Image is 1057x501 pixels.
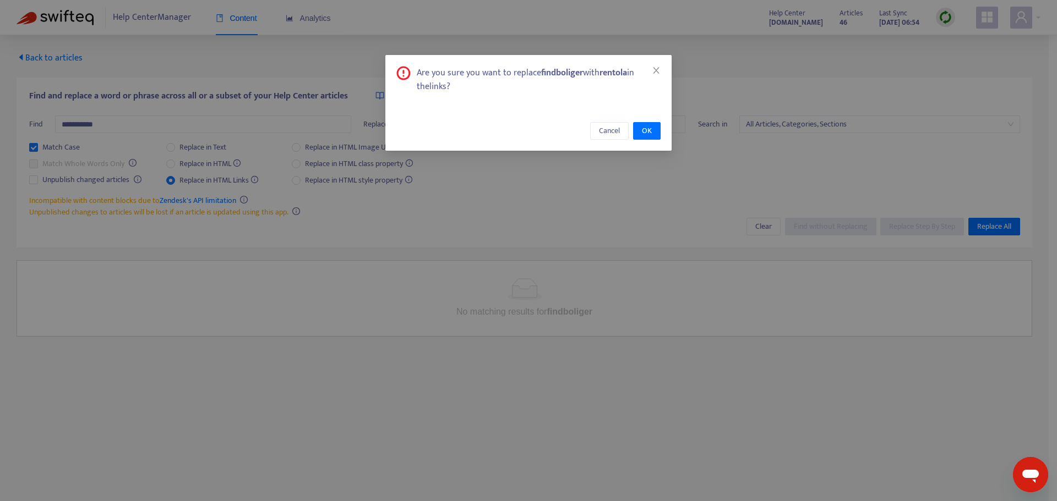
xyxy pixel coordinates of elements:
[650,64,662,76] button: Close
[652,66,661,75] span: close
[600,65,627,80] b: rentola
[541,65,583,80] b: findboliger
[642,125,652,137] span: OK
[417,66,661,93] div: Are you sure you want to replace with in the links ?
[633,122,661,140] button: OK
[590,122,629,140] button: Cancel
[1013,457,1048,492] iframe: Button to launch messaging window
[599,125,620,137] span: Cancel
